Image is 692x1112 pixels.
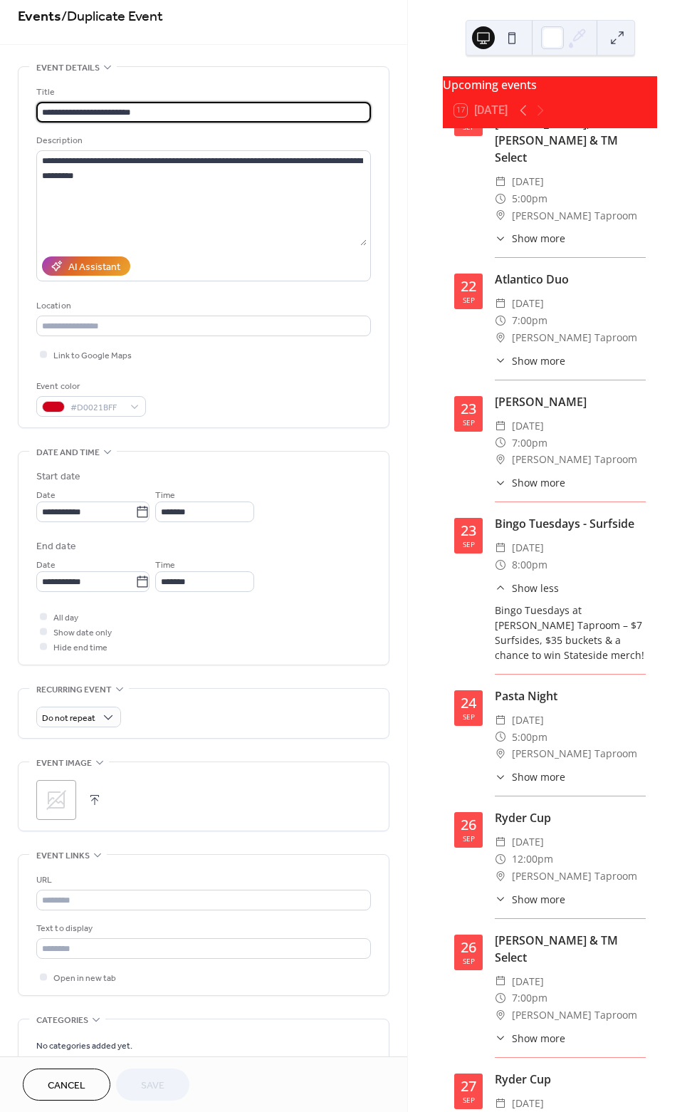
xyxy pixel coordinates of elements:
[495,1071,646,1088] div: Ryder Cup
[495,1031,506,1046] div: ​
[495,973,506,990] div: ​
[495,932,646,966] div: [PERSON_NAME] & TM Select
[461,818,476,832] div: 26
[512,417,544,435] span: [DATE]
[495,475,565,490] button: ​Show more
[495,833,506,851] div: ​
[23,1069,110,1101] button: Cancel
[495,417,506,435] div: ​
[495,581,506,596] div: ​
[155,558,175,573] span: Time
[512,769,565,784] span: Show more
[512,475,565,490] span: Show more
[495,851,506,868] div: ​
[495,329,506,346] div: ​
[18,3,61,31] a: Events
[36,921,368,936] div: Text to display
[463,713,475,720] div: Sep
[495,451,506,468] div: ​
[495,745,506,762] div: ​
[512,745,637,762] span: [PERSON_NAME] Taproom
[495,769,565,784] button: ​Show more
[36,133,368,148] div: Description
[495,1031,565,1046] button: ​Show more
[512,173,544,190] span: [DATE]
[512,295,544,312] span: [DATE]
[36,298,368,313] div: Location
[512,973,544,990] span: [DATE]
[495,98,646,166] div: [DATE] Funday with [PERSON_NAME], [PERSON_NAME] & TM Select
[443,76,657,93] div: Upcoming events
[155,488,175,503] span: Time
[42,710,95,727] span: Do not repeat
[495,190,506,207] div: ​
[512,1031,565,1046] span: Show more
[463,1096,475,1103] div: Sep
[495,892,565,907] button: ​Show more
[36,873,368,888] div: URL
[48,1079,85,1093] span: Cancel
[495,207,506,224] div: ​
[36,469,80,484] div: Start date
[495,581,559,596] button: ​Show less
[36,85,368,100] div: Title
[495,231,565,246] button: ​Show more
[512,1007,637,1024] span: [PERSON_NAME] Taproom
[512,190,547,207] span: 5:00pm
[495,435,506,452] div: ​
[495,271,646,288] div: Atlantico Duo
[463,296,475,303] div: Sep
[53,640,108,655] span: Hide end time
[36,682,112,697] span: Recurring event
[495,173,506,190] div: ​
[495,295,506,312] div: ​
[36,1013,88,1028] span: Categories
[512,329,637,346] span: [PERSON_NAME] Taproom
[495,1007,506,1024] div: ​
[36,445,100,460] span: Date and time
[495,712,506,729] div: ​
[495,1095,506,1112] div: ​
[36,61,100,76] span: Event details
[70,400,123,415] span: #D0021BFF
[495,312,506,329] div: ​
[36,848,90,863] span: Event links
[512,833,544,851] span: [DATE]
[461,940,476,955] div: 26
[36,780,76,820] div: ;
[512,989,547,1007] span: 7:00pm
[512,729,547,746] span: 5:00pm
[512,435,547,452] span: 7:00pm
[512,451,637,468] span: [PERSON_NAME] Taproom
[53,625,112,640] span: Show date only
[461,696,476,710] div: 24
[495,353,506,368] div: ​
[53,610,78,625] span: All day
[461,1079,476,1093] div: 27
[512,868,637,885] span: [PERSON_NAME] Taproom
[463,123,475,130] div: Sep
[495,892,506,907] div: ​
[495,809,646,826] div: Ryder Cup
[512,892,565,907] span: Show more
[512,851,553,868] span: 12:00pm
[461,524,476,538] div: 23
[512,539,544,556] span: [DATE]
[495,393,646,410] div: [PERSON_NAME]
[495,769,506,784] div: ​
[463,541,475,548] div: Sep
[495,556,506,573] div: ​
[461,279,476,293] div: 22
[495,353,565,368] button: ​Show more
[495,475,506,490] div: ​
[495,687,646,705] div: Pasta Night
[42,256,130,276] button: AI Assistant
[512,1095,544,1112] span: [DATE]
[512,712,544,729] span: [DATE]
[512,231,565,246] span: Show more
[53,971,116,986] span: Open in new tab
[461,402,476,416] div: 23
[36,756,92,771] span: Event image
[36,558,56,573] span: Date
